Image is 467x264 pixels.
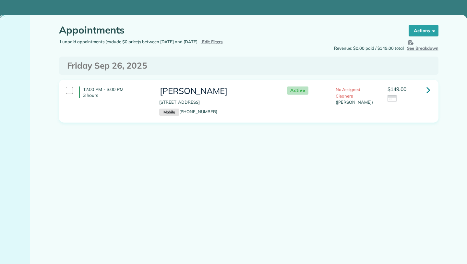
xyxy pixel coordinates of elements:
span: Revenue: $0.00 paid / $149.00 total [334,45,404,52]
a: Mobile[PHONE_NUMBER] [159,109,217,114]
h1: Appointments [59,25,396,35]
p: 3 hours [83,92,150,98]
span: Edit Filters [202,39,223,44]
small: Mobile [159,109,179,116]
button: Actions [409,25,438,36]
span: ([PERSON_NAME]) [336,99,373,105]
button: See Breakdown [407,39,438,52]
span: See Breakdown [407,39,438,51]
img: icon_credit_card_neutral-3d9a980bd25ce6dbb0f2033d7200983694762465c175678fcbc2d8f4bc43548e.png [388,95,397,102]
span: No Assigned Cleaners [336,87,360,99]
p: [STREET_ADDRESS] [159,99,274,106]
h4: 12:00 PM - 3:00 PM [79,86,150,98]
div: 1 unpaid appointments (exclude $0 price)s between [DATE] and [DATE] [54,39,249,45]
h3: [PERSON_NAME] [159,86,274,96]
h3: Friday Sep 26, 2025 [67,61,430,71]
a: Edit Filters [201,39,223,44]
span: $149.00 [388,86,406,92]
span: Active [287,86,308,95]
